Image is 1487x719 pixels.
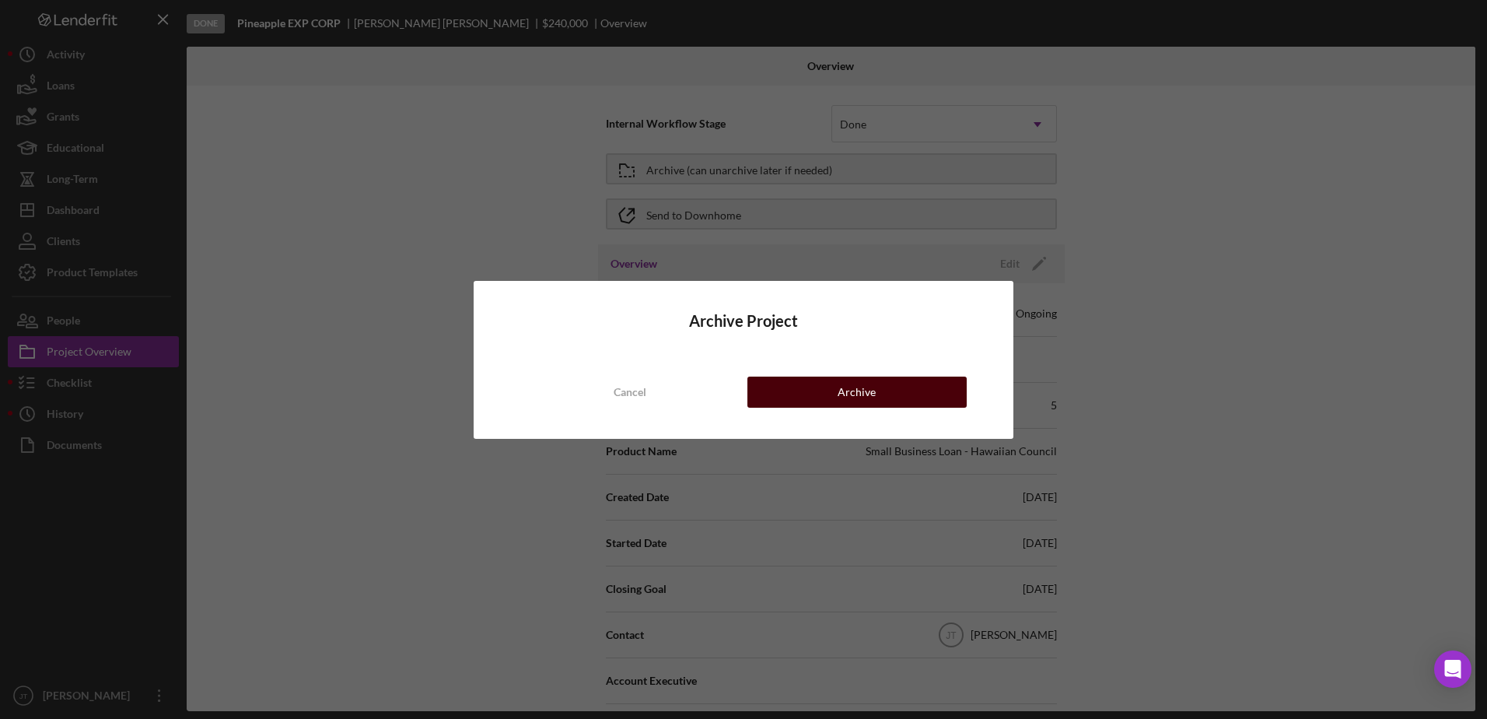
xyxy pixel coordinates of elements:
h4: Archive Project [520,312,967,330]
div: Open Intercom Messenger [1434,651,1471,688]
div: Cancel [614,377,646,408]
button: Archive [747,377,967,408]
div: Archive [838,377,876,408]
button: Cancel [520,377,740,408]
